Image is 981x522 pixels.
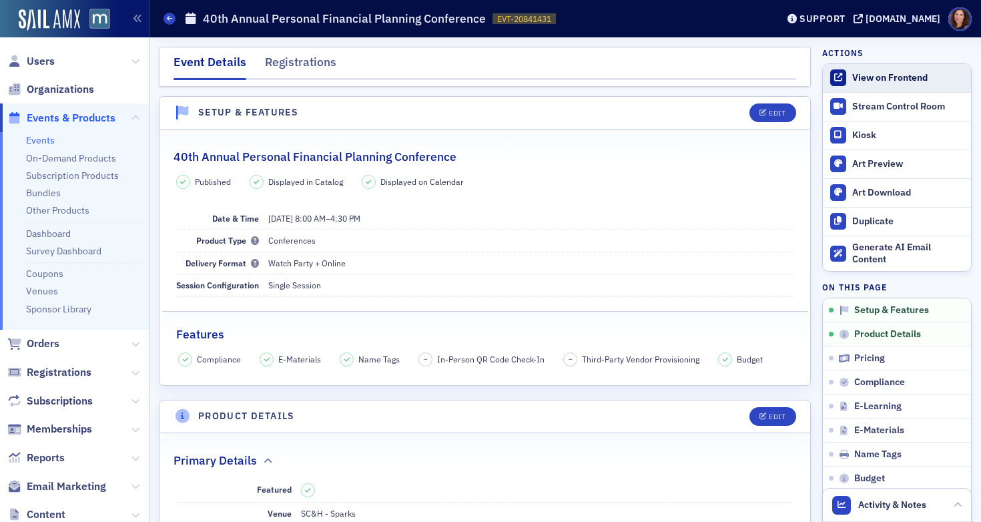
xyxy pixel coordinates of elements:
[823,93,971,121] a: Stream Control Room
[7,451,65,465] a: Reports
[7,422,92,437] a: Memberships
[26,152,116,164] a: On-Demand Products
[852,216,964,228] div: Duplicate
[203,11,486,27] h1: 40th Annual Personal Financial Planning Conference
[854,352,885,364] span: Pricing
[7,82,94,97] a: Organizations
[823,64,971,92] a: View on Frontend
[174,53,246,80] div: Event Details
[823,121,971,150] a: Kiosk
[26,268,63,280] a: Coupons
[7,507,65,522] a: Content
[854,14,945,23] button: [DOMAIN_NAME]
[198,409,295,423] h4: Product Details
[268,258,346,268] span: Watch Party + Online
[852,129,964,142] div: Kiosk
[80,9,110,31] a: View Homepage
[265,53,336,78] div: Registrations
[7,394,93,409] a: Subscriptions
[749,407,795,426] button: Edit
[854,376,905,388] span: Compliance
[186,258,259,268] span: Delivery Format
[852,158,964,170] div: Art Preview
[424,354,428,364] span: –
[26,187,61,199] a: Bundles
[854,328,921,340] span: Product Details
[852,242,964,265] div: Generate AI Email Content
[823,207,971,236] button: Duplicate
[948,7,972,31] span: Profile
[27,451,65,465] span: Reports
[799,13,846,25] div: Support
[268,213,293,224] span: [DATE]
[26,245,101,257] a: Survey Dashboard
[176,326,224,343] h2: Features
[7,54,55,69] a: Users
[26,303,91,315] a: Sponsor Library
[198,105,298,119] h4: Setup & Features
[196,235,259,246] span: Product Type
[195,176,231,188] span: Published
[27,479,106,494] span: Email Marketing
[268,235,316,246] span: Conferences
[852,72,964,84] div: View on Frontend
[27,111,115,125] span: Events & Products
[569,354,573,364] span: –
[27,507,65,522] span: Content
[27,365,91,380] span: Registrations
[7,111,115,125] a: Events & Products
[854,473,885,485] span: Budget
[278,353,321,365] span: E-Materials
[268,213,360,224] span: –
[7,336,59,351] a: Orders
[26,204,89,216] a: Other Products
[26,228,71,240] a: Dashboard
[7,365,91,380] a: Registrations
[854,425,904,437] span: E-Materials
[89,9,110,29] img: SailAMX
[852,187,964,199] div: Art Download
[380,176,464,188] span: Displayed on Calendar
[854,401,902,413] span: E-Learning
[174,452,257,469] h2: Primary Details
[268,280,321,290] span: Single Session
[268,508,292,519] span: Venue
[823,178,971,207] a: Art Download
[268,176,343,188] span: Displayed in Catalog
[295,213,326,224] time: 8:00 AM
[27,336,59,351] span: Orders
[301,508,356,519] span: SC&H - Sparks
[749,103,795,122] button: Edit
[26,285,58,297] a: Venues
[866,13,940,25] div: [DOMAIN_NAME]
[212,213,259,224] span: Date & Time
[174,148,456,166] h2: 40th Annual Personal Financial Planning Conference
[27,54,55,69] span: Users
[822,47,864,59] h4: Actions
[737,353,763,365] span: Budget
[823,236,971,272] button: Generate AI Email Content
[822,281,972,293] h4: On this page
[27,422,92,437] span: Memberships
[769,109,785,117] div: Edit
[26,134,55,146] a: Events
[497,13,551,25] span: EVT-20841431
[358,353,400,365] span: Name Tags
[257,484,292,495] span: Featured
[769,413,785,421] div: Edit
[823,150,971,178] a: Art Preview
[197,353,241,365] span: Compliance
[854,304,929,316] span: Setup & Features
[330,213,360,224] time: 4:30 PM
[437,353,545,365] span: In-Person QR Code Check-In
[26,170,119,182] a: Subscription Products
[176,280,259,290] span: Session Configuration
[854,449,902,461] span: Name Tags
[582,353,699,365] span: Third-Party Vendor Provisioning
[27,82,94,97] span: Organizations
[27,394,93,409] span: Subscriptions
[19,9,80,31] img: SailAMX
[7,479,106,494] a: Email Marketing
[858,498,926,512] span: Activity & Notes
